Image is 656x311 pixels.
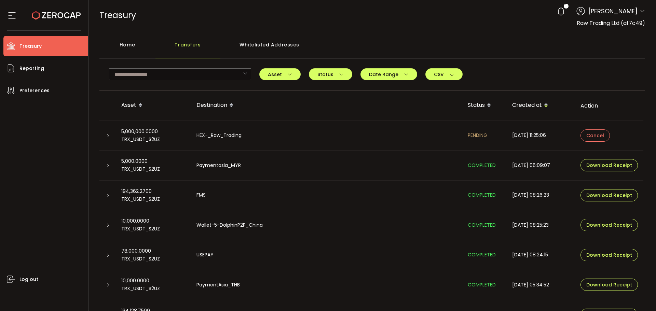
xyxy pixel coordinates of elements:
[586,133,604,138] span: Cancel
[19,86,50,96] span: Preferences
[586,163,632,168] span: Download Receipt
[99,38,155,58] div: Home
[220,38,319,58] div: Whitelisted Addresses
[369,72,409,77] span: Date Range
[468,192,496,198] span: COMPLETED
[586,282,632,287] span: Download Receipt
[580,249,638,261] button: Download Receipt
[116,187,191,203] div: 194,362.2700 TRX_USDT_S2UZ
[580,219,638,231] button: Download Receipt
[588,6,638,16] span: [PERSON_NAME]
[507,161,575,169] div: [DATE] 06:09:07
[259,68,301,80] button: Asset
[507,191,575,199] div: [DATE] 08:26:23
[116,157,191,173] div: 5,000.0000 TRX_USDT_S2UZ
[468,251,496,258] span: COMPLETED
[580,159,638,171] button: Download Receipt
[191,221,462,229] div: Wallet-5-DolphinP2P_China
[468,162,496,169] span: COMPLETED
[507,131,575,139] div: [DATE] 11:25:06
[575,102,643,110] div: Action
[507,251,575,259] div: [DATE] 08:24:15
[268,72,292,77] span: Asset
[468,222,496,228] span: COMPLETED
[116,217,191,233] div: 10,000.0000 TRX_USDT_S2UZ
[191,191,462,199] div: FMS
[360,68,417,80] button: Date Range
[580,189,638,201] button: Download Receipt
[191,131,462,139] div: HEX-_Raw_Trading
[565,4,566,9] span: 1
[116,100,191,111] div: Asset
[507,100,575,111] div: Created at
[191,251,462,259] div: USEPAY
[116,247,191,263] div: 78,000.0000 TRX_USDT_S2UZ
[580,279,638,291] button: Download Receipt
[116,277,191,293] div: 10,000.0000 TRX_USDT_S2UZ
[317,72,344,77] span: Status
[99,9,136,21] span: Treasury
[507,221,575,229] div: [DATE] 08:25:23
[586,223,632,227] span: Download Receipt
[155,38,220,58] div: Transfers
[309,68,352,80] button: Status
[622,278,656,311] iframe: Chat Widget
[580,129,610,142] button: Cancel
[425,68,463,80] button: CSV
[586,193,632,198] span: Download Receipt
[468,132,487,139] span: PENDING
[19,63,44,73] span: Reporting
[468,281,496,288] span: COMPLETED
[19,41,42,51] span: Treasury
[577,19,645,27] span: Raw Trading Ltd (af7c49)
[462,100,507,111] div: Status
[116,128,191,143] div: 5,000,000.0000 TRX_USDT_S2UZ
[507,281,575,289] div: [DATE] 05:34:52
[191,161,462,169] div: Paymentasia_MYR
[191,100,462,111] div: Destination
[191,281,462,289] div: PaymentAsia_THB
[586,253,632,257] span: Download Receipt
[434,72,454,77] span: CSV
[19,274,38,284] span: Log out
